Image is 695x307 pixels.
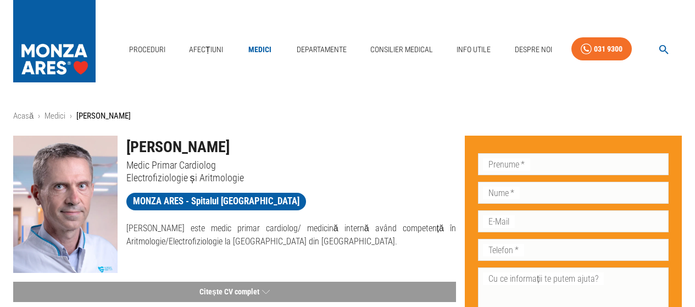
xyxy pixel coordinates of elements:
[510,38,557,61] a: Despre Noi
[38,110,40,122] li: ›
[594,42,622,56] div: 031 9300
[13,111,34,121] a: Acasă
[571,37,632,61] a: 031 9300
[45,111,65,121] a: Medici
[452,38,495,61] a: Info Utile
[126,194,306,208] span: MONZA ARES - Spitalul [GEOGRAPHIC_DATA]
[13,136,118,273] img: Dr. Călin Siliște
[126,171,457,184] p: Electrofiziologie și Aritmologie
[126,159,457,171] p: Medic Primar Cardiolog
[13,110,682,122] nav: breadcrumb
[76,110,131,122] p: [PERSON_NAME]
[70,110,72,122] li: ›
[125,38,170,61] a: Proceduri
[292,38,351,61] a: Departamente
[242,38,277,61] a: Medici
[185,38,227,61] a: Afecțiuni
[126,136,457,159] h1: [PERSON_NAME]
[13,282,456,302] button: Citește CV complet
[126,193,306,210] a: MONZA ARES - Spitalul [GEOGRAPHIC_DATA]
[366,38,437,61] a: Consilier Medical
[126,222,457,248] p: [PERSON_NAME] este medic primar cardiolog/ medicină internă având competență în Aritmologie/Elect...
